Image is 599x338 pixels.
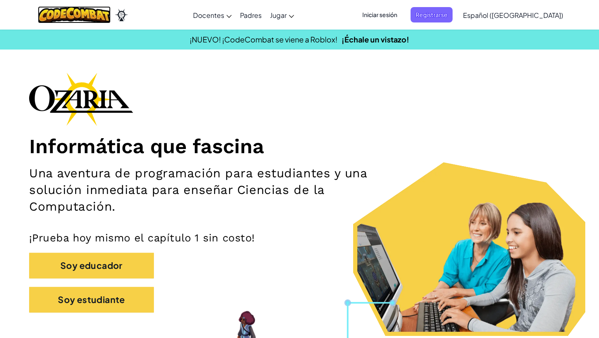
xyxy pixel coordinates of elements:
a: Docentes [189,4,236,26]
h1: Informática que fascina [29,134,570,159]
span: ¡NUEVO! ¡CodeCombat se viene a Roblox! [190,35,337,44]
a: Padres [236,4,266,26]
h2: Una aventura de programación para estudiantes y una solución inmediata para enseñar Ciencias de l... [29,165,391,215]
button: Soy estudiante [29,287,154,313]
img: Ozaria [115,9,128,21]
span: Español ([GEOGRAPHIC_DATA]) [463,11,563,20]
button: Registrarse [411,7,453,22]
a: ¡Échale un vistazo! [342,35,409,44]
span: Jugar [270,11,287,20]
a: Jugar [266,4,298,26]
a: Español ([GEOGRAPHIC_DATA]) [459,4,567,26]
p: ¡Prueba hoy mismo el capítulo 1 sin costo! [29,231,570,245]
img: Ozaria branding logo [29,72,133,126]
img: CodeCombat logo [38,6,111,23]
span: Docentes [193,11,224,20]
button: Iniciar sesión [357,7,402,22]
button: Soy educador [29,253,154,278]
